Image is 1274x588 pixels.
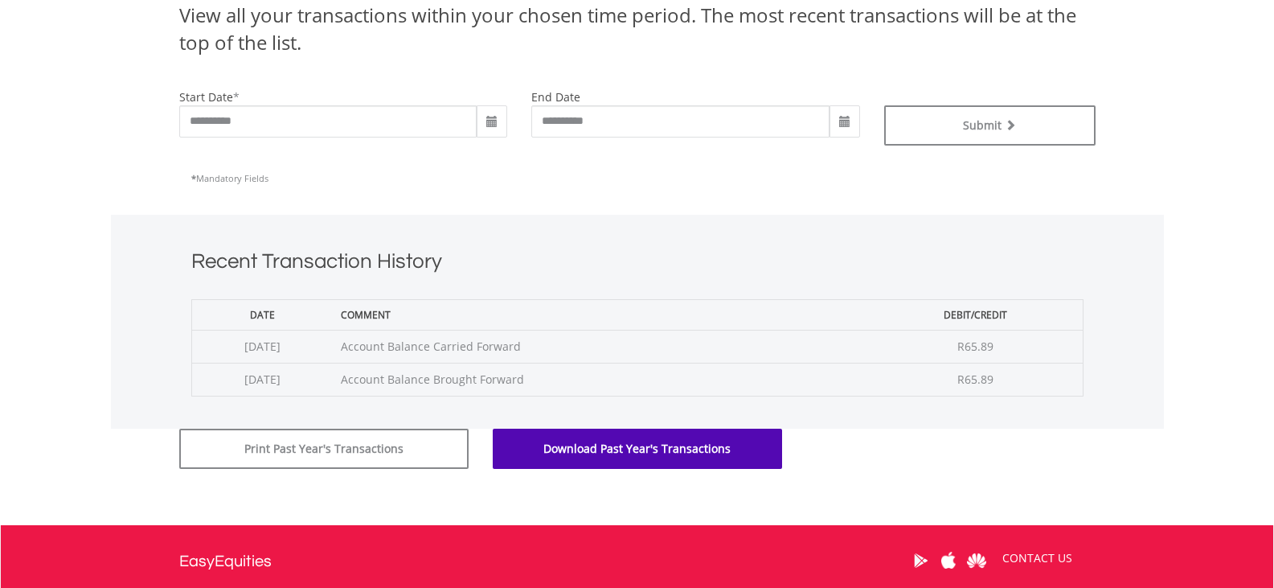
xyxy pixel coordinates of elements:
button: Submit [884,105,1096,146]
button: Print Past Year's Transactions [179,429,469,469]
th: Debit/Credit [868,299,1083,330]
td: [DATE] [191,330,333,363]
td: Account Balance Brought Forward [333,363,868,396]
a: CONTACT US [991,536,1084,581]
span: Mandatory Fields [191,172,268,184]
span: R65.89 [957,372,993,387]
td: Account Balance Carried Forward [333,330,868,363]
th: Date [191,299,333,330]
a: Huawei [963,536,991,586]
button: Download Past Year's Transactions [493,429,782,469]
label: end date [531,89,580,105]
h1: Recent Transaction History [191,247,1084,283]
td: [DATE] [191,363,333,396]
label: start date [179,89,233,105]
a: Google Play [907,536,935,586]
span: R65.89 [957,339,993,354]
th: Comment [333,299,868,330]
a: Apple [935,536,963,586]
div: View all your transactions within your chosen time period. The most recent transactions will be a... [179,2,1096,57]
